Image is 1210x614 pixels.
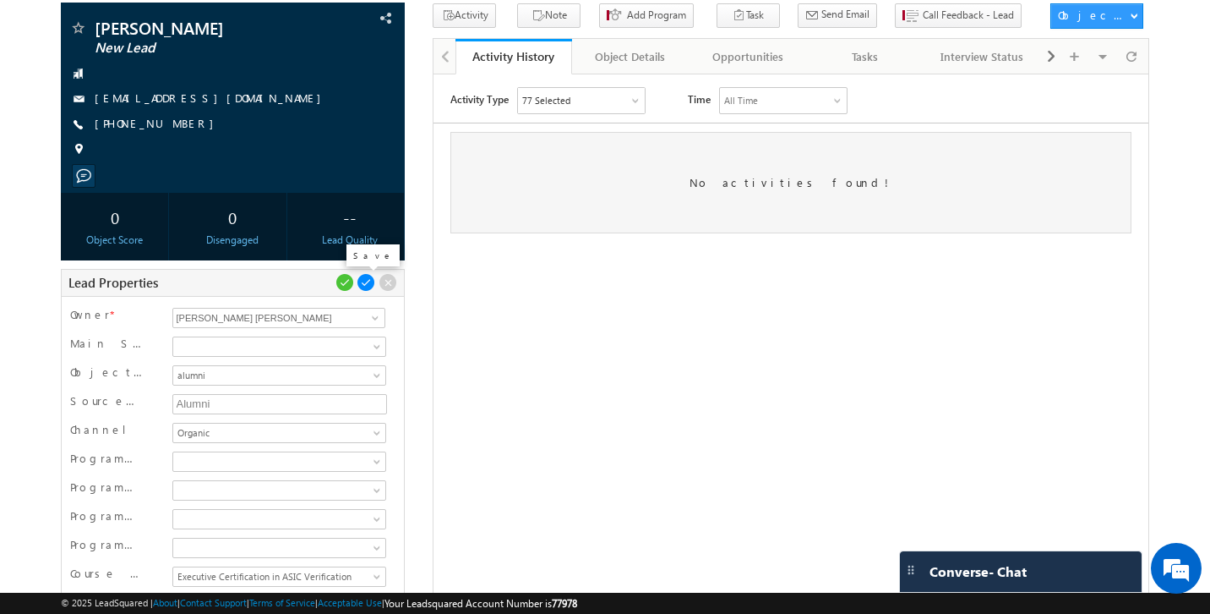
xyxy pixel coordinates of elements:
a: Opportunities [689,39,807,74]
div: Lead Quality [300,233,400,248]
button: Task [717,3,780,28]
div: Object Actions [1058,8,1130,23]
div: Chat with us now [88,89,284,111]
a: About [153,597,177,608]
span: Organic [173,425,381,441]
div: Object Score [65,233,165,248]
div: Object Details [586,47,674,67]
span: Executive Certification in ASIC Verification [173,569,381,584]
p: Save [353,249,393,261]
a: Acceptable Use [318,597,382,608]
div: Minimize live chat window [277,8,318,49]
a: Executive Certification in ASIC Verification [172,567,386,587]
span: [PERSON_NAME] [95,19,308,36]
a: Terms of Service [249,597,315,608]
div: Opportunities [703,47,792,67]
div: 77 Selected [89,19,137,34]
label: Owner [70,307,110,322]
span: alumni [173,368,381,383]
img: carter-drag [904,563,918,577]
textarea: Type your message and hit 'Enter' [22,156,308,468]
span: Activity Type [17,13,75,38]
a: Tasks [807,39,924,74]
img: d_60004797649_company_0_60004797649 [29,89,71,111]
input: Type to Search [172,308,385,328]
span: New Lead [95,40,308,57]
button: Add Program [599,3,694,28]
a: Organic [172,423,386,443]
span: Your Leadsquared Account Number is [384,597,577,610]
a: Object Details [572,39,689,74]
a: Contact Support [180,597,247,608]
a: Interview Status [924,39,1042,74]
label: Source Medium [70,393,143,408]
label: Program Name [70,508,143,524]
div: 0 [65,201,165,233]
label: Object Source [70,365,143,380]
button: Note [517,3,580,28]
div: Disengaged [183,233,282,248]
span: Send Email [821,7,869,22]
span: Lead Properties [68,274,158,291]
div: -- [300,201,400,233]
em: Start Chat [230,482,307,505]
div: Activity History [468,48,560,64]
label: Program Category [70,537,143,552]
button: Object Actions [1050,3,1143,29]
span: 77978 [552,597,577,610]
div: Interview Status [938,47,1027,67]
div: Sales Activity,Program,Email Bounced,Email Link Clicked,Email Marked Spam & 72 more.. [84,14,211,39]
span: Add Program [627,8,686,23]
span: Call Feedback - Lead [923,8,1014,23]
label: Course Interested In [70,566,143,581]
a: Show All Items [362,310,384,326]
div: All Time [291,19,324,34]
label: Channel [70,422,139,437]
button: Activity [433,3,496,28]
div: No activities found! [17,58,698,159]
span: Converse - Chat [929,564,1027,579]
label: Main Stage [70,336,143,351]
div: 0 [183,201,282,233]
input: Source Medium [172,394,388,414]
label: Program Type [70,451,143,466]
span: © 2025 LeadSquared | | | | | [61,595,577,611]
a: [EMAIL_ADDRESS][DOMAIN_NAME] [95,90,330,105]
span: [PHONE_NUMBER] [95,116,222,133]
a: alumni [172,365,386,386]
label: Program SubType [70,480,143,495]
div: Tasks [820,47,909,67]
button: Call Feedback - Lead [895,3,1022,28]
button: Send Email [798,3,877,28]
span: Time [254,13,277,38]
a: Activity History [455,39,573,74]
